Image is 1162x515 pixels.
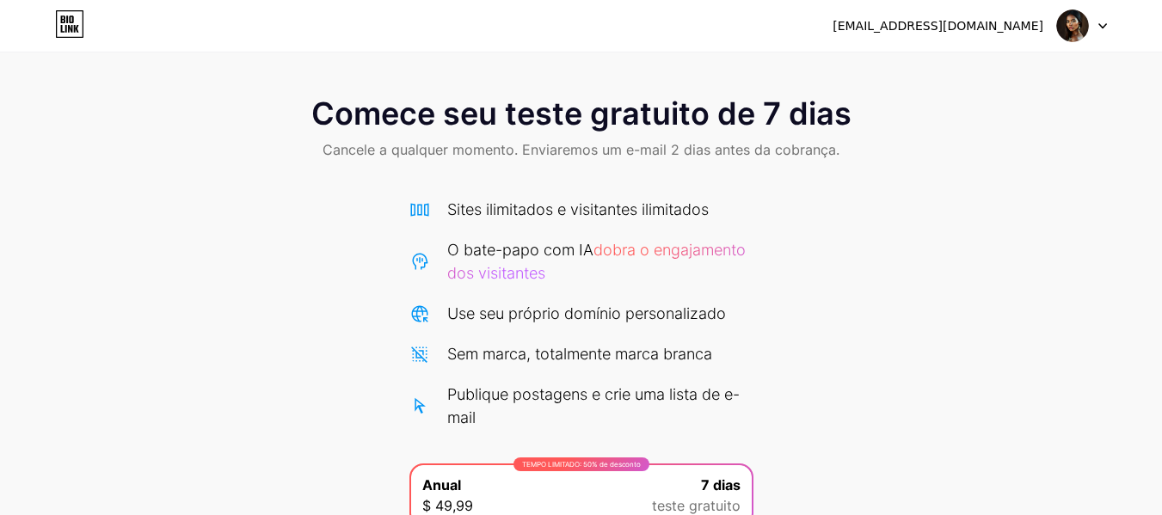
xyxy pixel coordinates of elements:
[422,476,461,494] font: Anual
[652,497,741,514] font: teste gratuito
[522,460,641,469] font: TEMPO LIMITADO: 50% de desconto
[447,385,740,426] font: Publique postagens e crie uma lista de e-mail
[422,497,473,514] font: $ 49,99
[833,19,1043,33] font: [EMAIL_ADDRESS][DOMAIN_NAME]
[447,200,709,218] font: Sites ilimitados e visitantes ilimitados
[1056,9,1089,42] img: fogo de ella
[311,95,852,132] font: Comece seu teste gratuito de 7 dias
[701,476,741,494] font: 7 dias
[447,304,726,322] font: Use seu próprio domínio personalizado
[447,241,746,282] font: dobra o engajamento dos visitantes
[323,141,839,158] font: Cancele a qualquer momento. Enviaremos um e-mail 2 dias antes da cobrança.
[447,241,593,259] font: O bate-papo com IA
[447,345,712,363] font: Sem marca, totalmente marca branca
